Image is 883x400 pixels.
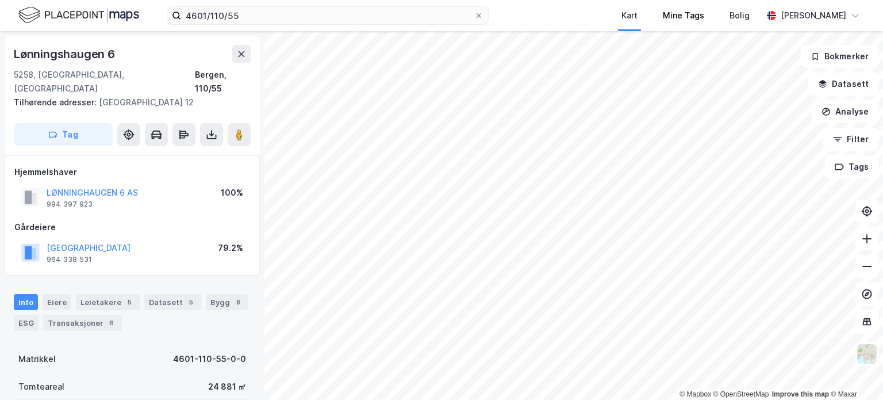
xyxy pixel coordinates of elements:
div: 964 338 531 [47,255,92,264]
div: Kontrollprogram for chat [826,345,883,400]
div: Kart [621,9,638,22]
div: ESG [14,315,39,331]
div: Leietakere [76,294,140,310]
div: 8 [232,296,244,308]
a: Improve this map [772,390,829,398]
div: 6 [106,317,117,329]
div: Gårdeiere [14,220,250,234]
div: Matrikkel [18,352,56,366]
div: Transaksjoner [43,315,122,331]
div: 5 [185,296,197,308]
div: Info [14,294,38,310]
img: Z [856,343,878,365]
button: Tag [14,123,113,146]
div: Hjemmelshaver [14,165,250,179]
div: 5258, [GEOGRAPHIC_DATA], [GEOGRAPHIC_DATA] [14,68,195,96]
div: 994 397 923 [47,200,93,209]
button: Filter [823,128,878,151]
button: Datasett [808,73,878,96]
img: logo.f888ab2527a4732fd821a326f86c7f29.svg [18,5,139,25]
div: Bergen, 110/55 [195,68,251,96]
div: 79.2% [218,241,243,255]
div: Bolig [730,9,750,22]
div: 5 [124,296,135,308]
div: Tomteareal [18,380,64,394]
span: Tilhørende adresser: [14,97,99,107]
div: Datasett [144,294,201,310]
div: 100% [221,186,243,200]
iframe: Chat Widget [826,345,883,400]
div: Eiere [43,294,71,310]
a: OpenStreetMap [713,390,769,398]
button: Analyse [812,100,878,123]
input: Søk på adresse, matrikkel, gårdeiere, leietakere eller personer [181,7,474,24]
div: 24 881 ㎡ [208,380,246,394]
div: 4601-110-55-0-0 [173,352,246,366]
div: [GEOGRAPHIC_DATA] 12 [14,96,241,109]
a: Mapbox [679,390,711,398]
div: Mine Tags [663,9,704,22]
button: Bokmerker [801,45,878,68]
div: [PERSON_NAME] [781,9,846,22]
div: Lønningshaugen 6 [14,45,117,63]
div: Bygg [206,294,248,310]
button: Tags [825,155,878,178]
